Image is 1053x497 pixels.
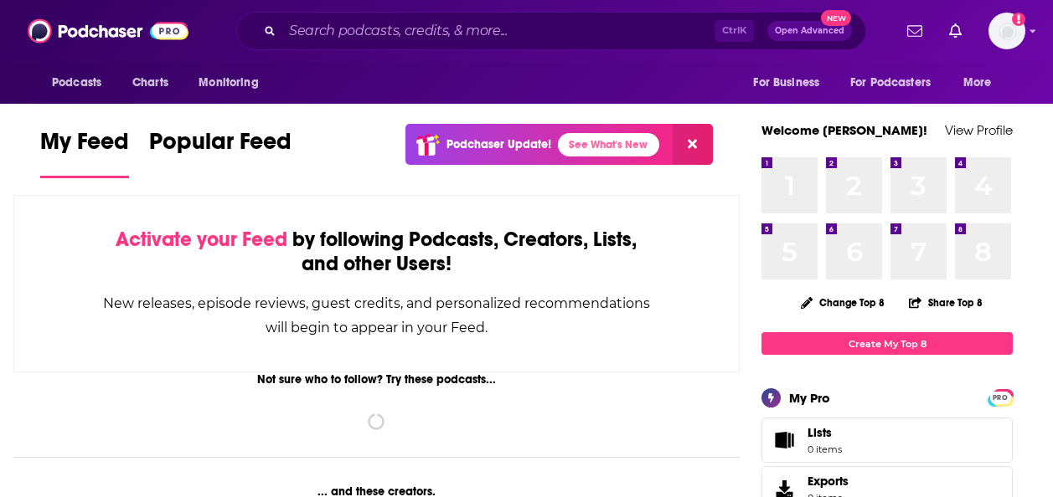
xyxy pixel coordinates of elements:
[116,227,287,252] span: Activate your Feed
[98,228,655,276] div: by following Podcasts, Creators, Lists, and other Users!
[808,474,849,489] span: Exports
[13,372,740,387] div: Not sure who to follow? Try these podcasts...
[28,15,188,47] img: Podchaser - Follow, Share and Rate Podcasts
[558,133,659,156] a: See What's New
[945,122,1013,138] a: View Profile
[741,67,840,99] button: open menu
[52,71,101,95] span: Podcasts
[767,428,801,452] span: Lists
[988,13,1025,49] button: Show profile menu
[121,67,178,99] a: Charts
[821,10,851,26] span: New
[761,332,1013,355] a: Create My Top 8
[715,20,754,42] span: Ctrl K
[149,127,292,166] span: Popular Feed
[40,127,129,166] span: My Feed
[952,67,1013,99] button: open menu
[98,291,655,340] div: New releases, episode reviews, guest credits, and personalized recommendations will begin to appe...
[132,71,168,95] span: Charts
[40,67,123,99] button: open menu
[988,13,1025,49] span: Logged in as AshleighEarnshaw
[791,292,895,313] button: Change Top 8
[282,18,715,44] input: Search podcasts, credits, & more...
[149,127,292,178] a: Popular Feed
[908,286,983,319] button: Share Top 8
[236,12,866,50] div: Search podcasts, credits, & more...
[850,71,931,95] span: For Podcasters
[808,425,842,440] span: Lists
[901,17,929,45] a: Show notifications dropdown
[187,67,280,99] button: open menu
[761,122,927,138] a: Welcome [PERSON_NAME]!
[990,391,1010,403] a: PRO
[988,13,1025,49] img: User Profile
[775,27,844,35] span: Open Advanced
[839,67,955,99] button: open menu
[753,71,819,95] span: For Business
[990,392,1010,404] span: PRO
[942,17,968,45] a: Show notifications dropdown
[808,443,842,455] span: 0 items
[761,418,1013,463] a: Lists
[40,127,129,178] a: My Feed
[963,71,992,95] span: More
[789,390,830,406] div: My Pro
[199,71,258,95] span: Monitoring
[767,21,852,41] button: Open AdvancedNew
[808,425,832,440] span: Lists
[446,137,551,151] p: Podchaser Update!
[1012,13,1025,26] svg: Add a profile image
